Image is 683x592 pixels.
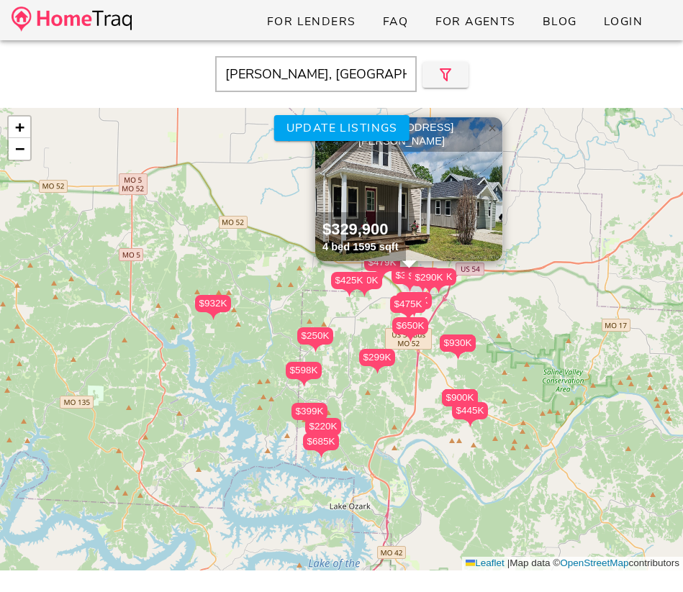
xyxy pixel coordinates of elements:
[542,14,577,29] span: Blog
[9,117,30,138] a: Zoom in
[442,389,478,414] div: $900K
[315,117,503,261] a: [STREET_ADDRESS][PERSON_NAME] $329,900 4 bed 1595 sqft
[322,219,399,240] div: $329,900
[308,345,323,352] img: triPin.png
[396,292,432,309] div: $188K
[286,362,322,379] div: $598K
[452,402,488,427] div: $445K
[392,267,428,292] div: $330K
[452,402,488,419] div: $445K
[364,254,400,271] div: $479K
[382,14,409,29] span: FAQ
[411,269,447,294] div: $290K
[291,403,327,420] div: $399K
[603,14,643,29] span: Login
[466,557,505,568] a: Leaflet
[302,420,317,428] img: triPin.png
[342,289,357,297] img: triPin.png
[370,366,385,374] img: triPin.png
[12,6,132,32] img: desktop-logo.34a1112.png
[15,140,24,158] span: −
[303,433,339,450] div: $685K
[481,117,503,139] a: Close popup
[266,14,356,29] span: For Lenders
[359,349,395,366] div: $299K
[285,120,397,136] span: Update listings
[592,9,654,35] a: Login
[411,269,447,286] div: $290K
[442,389,478,406] div: $900K
[297,327,333,352] div: $250K
[390,296,426,321] div: $475K
[401,313,416,321] img: triPin.png
[322,240,399,254] div: 4 bed 1595 sqft
[195,295,231,320] div: $932K
[560,557,628,568] a: OpenStreetMap
[420,268,456,293] div: $325K
[195,295,231,312] div: $932K
[420,268,456,286] div: $325K
[331,272,367,289] div: $425K
[488,120,497,136] span: ×
[255,9,368,35] a: For Lenders
[215,56,417,92] input: Enter Your Address, Zipcode or City & State
[314,450,329,458] img: triPin.png
[331,272,367,297] div: $425K
[440,334,476,360] div: $930K
[371,9,420,35] a: FAQ
[305,418,341,443] div: $220K
[286,362,322,387] div: $598K
[303,433,339,458] div: $685K
[375,271,390,279] img: triPin.png
[297,379,312,387] img: triPin.png
[206,312,221,320] img: triPin.png
[404,268,440,293] div: $265K
[403,334,418,342] img: triPin.png
[15,118,24,136] span: +
[392,317,428,334] div: $650K
[463,419,478,427] img: triPin.png
[305,418,341,435] div: $220K
[273,115,409,141] button: Update listings
[392,267,428,284] div: $330K
[9,138,30,160] a: Zoom out
[291,403,327,428] div: $399K
[364,254,400,279] div: $479K
[359,349,395,374] div: $299K
[451,352,466,360] img: triPin.png
[530,9,589,35] a: Blog
[392,317,428,342] div: $650K
[315,117,502,261] img: 1.jpg
[404,268,440,285] div: $265K
[297,327,333,345] div: $250K
[422,286,437,294] img: triPin.png
[402,284,417,292] img: triPin.png
[440,334,476,352] div: $930K
[396,292,432,317] div: $188K
[462,557,683,570] div: Map data © contributors
[434,14,515,29] span: For Agents
[390,296,426,313] div: $475K
[507,557,510,568] span: |
[611,523,683,592] iframe: Chat Widget
[422,9,527,35] a: For Agents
